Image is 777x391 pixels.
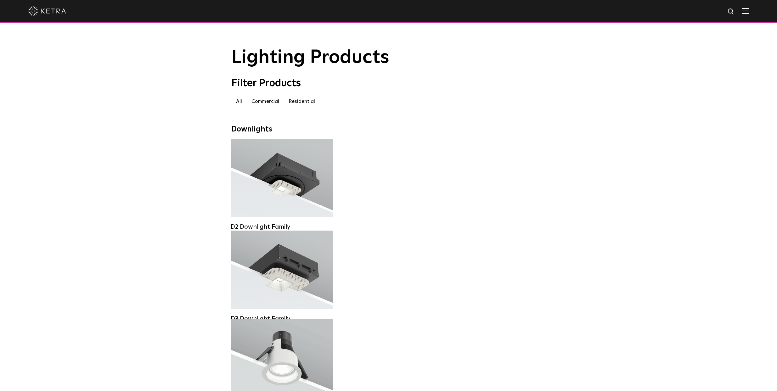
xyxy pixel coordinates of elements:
span: Lighting Products [231,48,389,67]
label: Residential [284,96,320,107]
img: ketra-logo-2019-white [28,6,66,16]
img: Hamburger%20Nav.svg [742,8,749,14]
div: D2 Downlight Family [231,223,333,231]
a: D3 Downlight Family Lumen Output:700 / 900 / 1100Colors:White / Black / Silver / Bronze / Paintab... [231,231,333,309]
a: D2 Downlight Family Lumen Output:1200Colors:White / Black / Gloss Black / Silver / Bronze / Silve... [231,139,333,221]
label: Commercial [247,96,284,107]
div: D3 Downlight Family [231,315,333,322]
div: Downlights [231,125,546,134]
div: Filter Products [231,77,546,89]
img: search icon [727,8,735,16]
label: All [231,96,247,107]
